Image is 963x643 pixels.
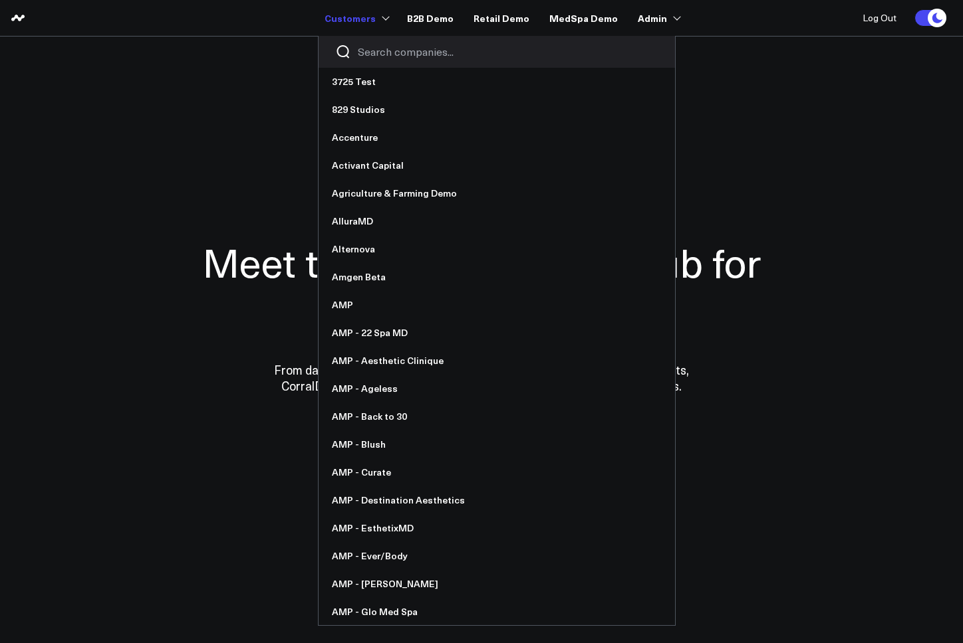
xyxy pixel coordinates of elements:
[156,237,807,335] h1: Meet the all-in-one data hub for ambitious teams
[319,151,675,179] a: Activant Capital
[319,347,675,375] a: AMP - Aesthetic Clinique
[319,598,675,626] a: AMP - Glo Med Spa
[474,6,529,30] a: Retail Demo
[245,362,718,394] p: From data cleansing and integration to personalized dashboards and insights, CorralData automates...
[319,458,675,486] a: AMP - Curate
[319,235,675,263] a: Alternova
[319,207,675,235] a: AlluraMD
[319,375,675,403] a: AMP - Ageless
[319,179,675,207] a: Agriculture & Farming Demo
[319,96,675,124] a: 829 Studios
[638,6,678,30] a: Admin
[319,430,675,458] a: AMP - Blush
[319,542,675,570] a: AMP - Ever/Body
[325,6,387,30] a: Customers
[319,514,675,542] a: AMP - EsthetixMD
[549,6,618,30] a: MedSpa Demo
[319,570,675,598] a: AMP - [PERSON_NAME]
[407,6,454,30] a: B2B Demo
[319,68,675,96] a: 3725 Test
[319,319,675,347] a: AMP - 22 Spa MD
[319,291,675,319] a: AMP
[319,403,675,430] a: AMP - Back to 30
[319,124,675,151] a: Accenture
[358,45,658,59] input: Search companies input
[319,263,675,291] a: Amgen Beta
[319,486,675,514] a: AMP - Destination Aesthetics
[335,44,351,60] button: Search companies button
